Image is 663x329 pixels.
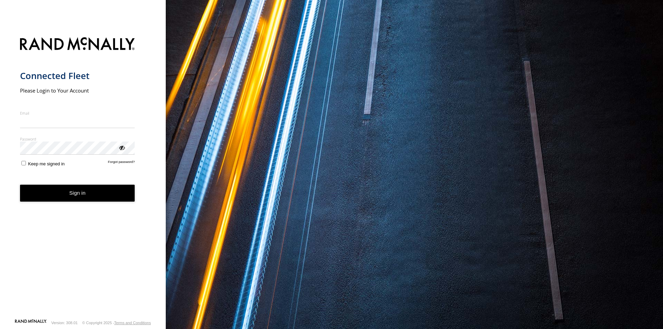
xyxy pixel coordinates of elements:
[118,144,125,151] div: ViewPassword
[20,33,146,319] form: main
[20,36,135,54] img: Rand McNally
[28,161,65,166] span: Keep me signed in
[108,160,135,166] a: Forgot password?
[20,87,135,94] h2: Please Login to Your Account
[20,185,135,202] button: Sign in
[20,136,135,142] label: Password
[114,321,151,325] a: Terms and Conditions
[20,110,135,116] label: Email
[20,70,135,81] h1: Connected Fleet
[51,321,78,325] div: Version: 308.01
[82,321,151,325] div: © Copyright 2025 -
[21,161,26,165] input: Keep me signed in
[15,319,47,326] a: Visit our Website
